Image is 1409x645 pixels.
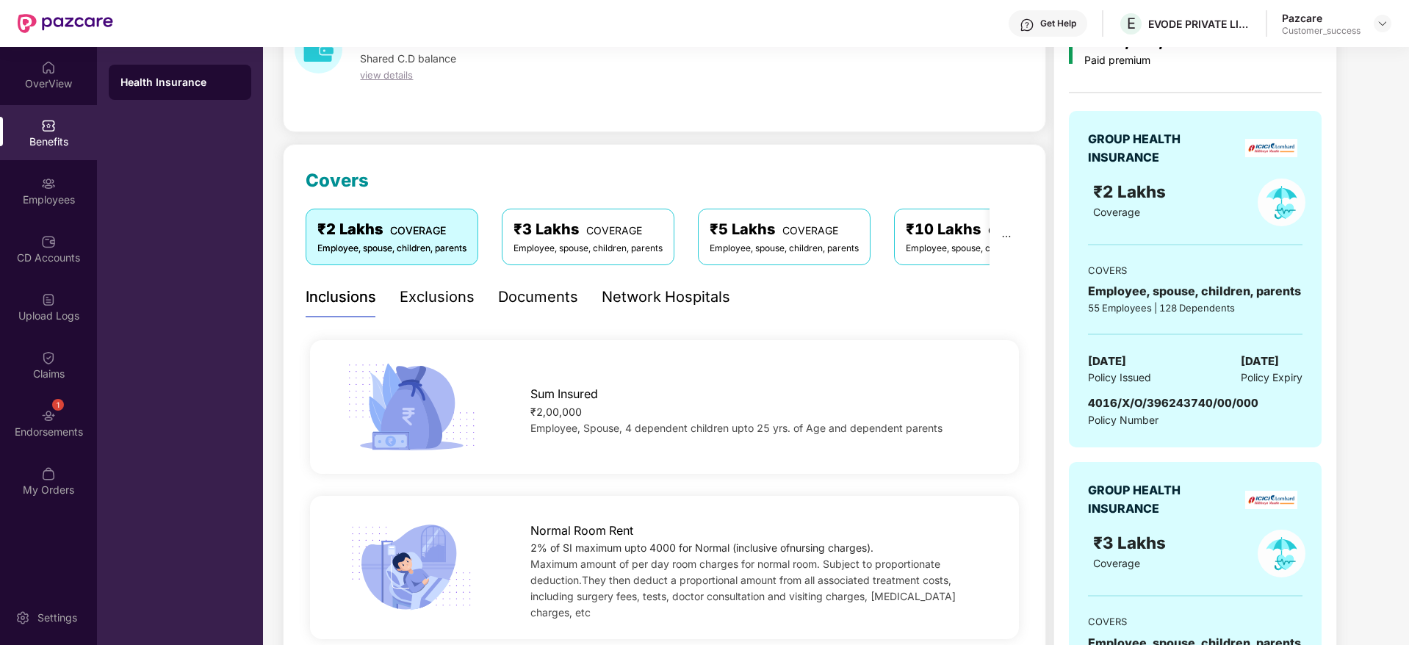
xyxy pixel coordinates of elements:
span: COVERAGE [390,224,446,237]
div: Paid premium [1084,54,1240,67]
div: GROUP HEALTH INSURANCE [1088,481,1217,518]
div: COVERS [1088,263,1302,278]
div: 55 Employees | 128 Dependents [1088,300,1302,315]
span: ₹3 Lakhs [1093,533,1170,552]
div: Documents [498,286,578,309]
span: Policy Expiry [1241,370,1302,386]
span: Maximum amount of per day room charges for normal room. Subject to proportionate deduction.They t... [530,558,956,619]
div: GROUP HEALTH INSURANCE [1088,130,1217,167]
span: Employee, Spouse, 4 dependent children upto 25 yrs. of Age and dependent parents [530,422,943,434]
div: Employee, spouse, children, parents [710,242,859,256]
span: Covers [306,170,369,191]
span: Shared C.D balance [360,52,456,65]
div: Employee, spouse, children, parents [906,242,1055,256]
div: ₹2,00,000 [530,404,987,420]
span: ₹2 Lakhs [1093,181,1170,201]
img: svg+xml;base64,PHN2ZyBpZD0iRHJvcGRvd24tMzJ4MzIiIHhtbG5zPSJodHRwOi8vd3d3LnczLm9yZy8yMDAwL3N2ZyIgd2... [1377,18,1388,29]
div: ₹3 Lakhs [513,218,663,241]
span: E [1127,15,1136,32]
img: insurerLogo [1245,491,1297,509]
div: Employee, spouse, children, parents [317,242,466,256]
div: Health Insurance [120,75,239,90]
img: svg+xml;base64,PHN2ZyBpZD0iSG9tZSIgeG1sbnM9Imh0dHA6Ly93d3cudzMub3JnLzIwMDAvc3ZnIiB3aWR0aD0iMjAiIG... [41,60,56,75]
span: COVERAGE [988,224,1044,237]
span: Sum Insured [530,385,598,403]
img: svg+xml;base64,PHN2ZyBpZD0iTXlfT3JkZXJzIiBkYXRhLW5hbWU9Ik15IE9yZGVycyIgeG1sbnM9Imh0dHA6Ly93d3cudz... [41,466,56,481]
img: svg+xml;base64,PHN2ZyBpZD0iU2V0dGluZy0yMHgyMCIgeG1sbnM9Imh0dHA6Ly93d3cudzMub3JnLzIwMDAvc3ZnIiB3aW... [15,610,30,625]
div: EVODE PRIVATE LIMITED [1148,17,1251,31]
div: Pazcare [1282,11,1361,25]
img: icon [342,358,480,455]
img: svg+xml;base64,PHN2ZyBpZD0iRW1wbG95ZWVzIiB4bWxucz0iaHR0cDovL3d3dy53My5vcmcvMjAwMC9zdmciIHdpZHRoPS... [41,176,56,191]
img: svg+xml;base64,PHN2ZyBpZD0iQmVuZWZpdHMiIHhtbG5zPSJodHRwOi8vd3d3LnczLm9yZy8yMDAwL3N2ZyIgd2lkdGg9Ij... [41,118,56,133]
span: Policy Issued [1088,370,1151,386]
div: Get Help [1040,18,1076,29]
span: COVERAGE [586,224,642,237]
img: icon [342,519,480,616]
img: svg+xml;base64,PHN2ZyBpZD0iQ0RfQWNjb3VudHMiIGRhdGEtbmFtZT0iQ0QgQWNjb3VudHMiIHhtbG5zPSJodHRwOi8vd3... [41,234,56,249]
img: svg+xml;base64,PHN2ZyBpZD0iVXBsb2FkX0xvZ3MiIGRhdGEtbmFtZT0iVXBsb2FkIExvZ3MiIHhtbG5zPSJodHRwOi8vd3... [41,292,56,307]
img: insurerLogo [1245,139,1297,157]
div: ₹5 Lakhs [710,218,859,241]
img: download [295,26,342,73]
div: Inclusions [306,286,376,309]
span: Coverage [1093,206,1140,218]
div: Customer_success [1282,25,1361,37]
img: New Pazcare Logo [18,14,113,33]
span: view details [360,69,413,81]
span: Normal Room Rent [530,522,633,540]
button: ellipsis [990,209,1023,264]
span: COVERAGE [782,224,838,237]
span: [DATE] [1088,353,1126,370]
div: Network Hospitals [602,286,730,309]
div: 1 [52,399,64,411]
span: [DATE] [1241,353,1279,370]
span: 4016/X/O/396243740/00/000 [1088,396,1258,410]
img: svg+xml;base64,PHN2ZyBpZD0iRW5kb3JzZW1lbnRzIiB4bWxucz0iaHR0cDovL3d3dy53My5vcmcvMjAwMC9zdmciIHdpZH... [41,408,56,423]
img: policyIcon [1258,530,1305,577]
span: Coverage [1093,557,1140,569]
img: policyIcon [1258,179,1305,226]
div: 2% of SI maximum upto 4000 for Normal (inclusive ofnursing charges). [530,540,987,556]
div: Employee, spouse, children, parents [1088,282,1302,300]
span: ellipsis [1001,231,1012,242]
div: Exclusions [400,286,475,309]
div: COVERS [1088,614,1302,629]
img: svg+xml;base64,PHN2ZyBpZD0iSGVscC0zMngzMiIgeG1sbnM9Imh0dHA6Ly93d3cudzMub3JnLzIwMDAvc3ZnIiB3aWR0aD... [1020,18,1034,32]
div: Employee, spouse, children, parents [513,242,663,256]
span: Policy Number [1088,414,1158,426]
img: svg+xml;base64,PHN2ZyBpZD0iQ2xhaW0iIHhtbG5zPSJodHRwOi8vd3d3LnczLm9yZy8yMDAwL3N2ZyIgd2lkdGg9IjIwIi... [41,350,56,365]
div: Settings [33,610,82,625]
div: ₹10 Lakhs [906,218,1055,241]
div: ₹2 Lakhs [317,218,466,241]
